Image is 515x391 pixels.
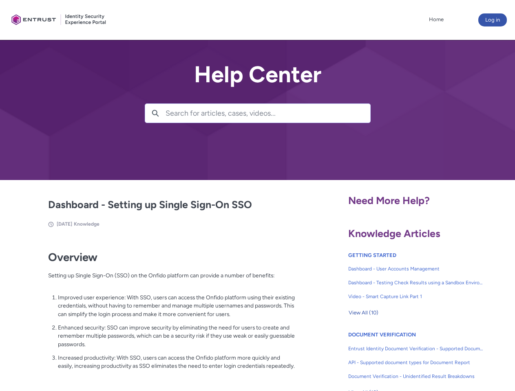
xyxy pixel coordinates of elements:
h2: Help Center [145,62,371,87]
a: Dashboard - Testing Check Results using a Sandbox Environment [348,276,484,290]
a: Video - Smart Capture Link Part 1 [348,290,484,303]
span: Dashboard - User Accounts Management [348,265,484,272]
li: Knowledge [74,220,99,228]
button: Log in [478,13,507,26]
p: Setting up Single Sign-On (SSO) on the Onfido platform can provide a number of benefits: [48,271,295,288]
span: [DATE] [57,221,72,227]
button: View All (10) [348,306,379,319]
input: Search for articles, cases, videos... [166,104,370,123]
a: Home [427,13,446,26]
span: View All (10) [349,307,378,319]
span: Need More Help? [348,194,430,206]
span: Knowledge Articles [348,227,440,239]
span: Dashboard - Testing Check Results using a Sandbox Environment [348,279,484,286]
strong: Overview [48,250,97,264]
span: Video - Smart Capture Link Part 1 [348,293,484,300]
a: Dashboard - User Accounts Management [348,262,484,276]
p: Improved user experience: With SSO, users can access the Onfido platform using their existing cre... [58,293,295,319]
a: GETTING STARTED [348,252,396,258]
button: Search [145,104,166,123]
h2: Dashboard - Setting up Single Sign-On SSO [48,197,295,213]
